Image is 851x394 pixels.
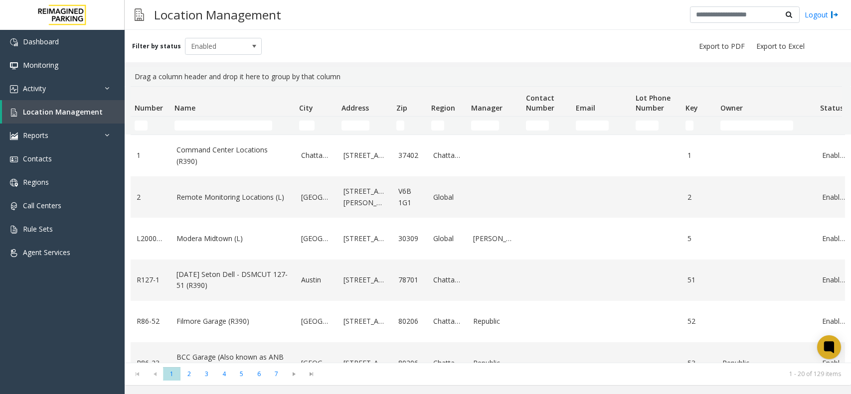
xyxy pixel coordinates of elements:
[392,117,427,134] td: Zip Filter
[10,109,18,117] img: 'icon'
[10,132,18,140] img: 'icon'
[176,352,289,374] a: BCC Garage (Also known as ANB Garage) (R390)
[341,121,369,131] input: Address Filter
[433,150,461,161] a: Chattanooga
[699,41,745,51] span: Export to PDF
[681,117,716,134] td: Key Filter
[343,233,386,244] a: [STREET_ADDRESS]
[170,117,295,134] td: Name Filter
[576,121,609,131] input: Email Filter
[176,316,289,327] a: Filmore Garage (R390)
[816,87,851,117] th: Status
[396,103,407,113] span: Zip
[338,117,392,134] td: Address Filter
[131,67,845,86] div: Drag a column header and drop it here to group by that column
[822,274,845,285] a: Enabled
[23,177,49,187] span: Regions
[10,179,18,187] img: 'icon'
[10,85,18,93] img: 'icon'
[303,367,320,381] span: Go to the last page
[163,367,180,381] span: Page 1
[471,103,503,113] span: Manager
[299,103,313,113] span: City
[135,103,163,113] span: Number
[287,370,301,378] span: Go to the next page
[285,367,303,381] span: Go to the next page
[431,121,444,131] input: Region Filter
[176,144,289,167] a: Command Center Locations (R390)
[433,233,461,244] a: Global
[636,121,659,131] input: Lot Phone Number Filter
[685,103,698,113] span: Key
[23,201,61,210] span: Call Centers
[295,117,338,134] td: City Filter
[473,316,516,327] a: Republic
[10,155,18,163] img: 'icon'
[301,192,332,203] a: [GEOGRAPHIC_DATA]
[398,186,421,208] a: V6B 1G1
[23,131,48,140] span: Reports
[301,316,332,327] a: [GEOGRAPHIC_DATA]
[137,233,165,244] a: L20000500
[10,202,18,210] img: 'icon'
[149,2,286,27] h3: Location Management
[822,192,845,203] a: Enabled
[176,269,289,291] a: [DATE] Seton Dell - DSMCUT 127-51 (R390)
[343,150,386,161] a: [STREET_ADDRESS]
[467,117,522,134] td: Manager Filter
[695,39,749,53] button: Export to PDF
[135,2,144,27] img: pageIcon
[685,121,693,131] input: Key Filter
[716,117,816,134] td: Owner Filter
[326,370,841,378] kendo-pager-info: 1 - 20 of 129 items
[10,62,18,70] img: 'icon'
[343,274,386,285] a: [STREET_ADDRESS]
[722,358,810,369] a: Republic
[433,192,461,203] a: Global
[687,150,710,161] a: 1
[632,117,681,134] td: Lot Phone Number Filter
[720,103,743,113] span: Owner
[687,274,710,285] a: 51
[137,316,165,327] a: R86-52
[131,117,170,134] td: Number Filter
[23,154,52,163] span: Contacts
[250,367,268,381] span: Page 6
[431,103,455,113] span: Region
[305,370,318,378] span: Go to the last page
[816,117,851,134] td: Status Filter
[822,358,845,369] a: Enabled
[398,316,421,327] a: 80206
[822,150,845,161] a: Enabled
[427,117,467,134] td: Region Filter
[576,103,595,113] span: Email
[398,233,421,244] a: 30309
[341,103,369,113] span: Address
[301,274,332,285] a: Austin
[526,93,554,113] span: Contact Number
[752,39,809,53] button: Export to Excel
[526,121,549,131] input: Contact Number Filter
[185,38,246,54] span: Enabled
[135,121,148,131] input: Number Filter
[176,192,289,203] a: Remote Monitoring Locations (L)
[343,316,386,327] a: [STREET_ADDRESS]
[687,358,710,369] a: 53
[805,9,839,20] a: Logout
[473,358,516,369] a: Republic
[822,233,845,244] a: Enabled
[301,233,332,244] a: [GEOGRAPHIC_DATA]
[572,117,632,134] td: Email Filter
[471,121,499,131] input: Manager Filter
[831,9,839,20] img: logout
[687,233,710,244] a: 5
[398,274,421,285] a: 78701
[433,274,461,285] a: Chattanooga
[433,358,461,369] a: Chattanooga
[473,233,516,244] a: [PERSON_NAME]
[125,86,851,363] div: Data table
[822,316,845,327] a: Enabled
[176,233,289,244] a: Modera Midtown (L)
[180,367,198,381] span: Page 2
[522,117,572,134] td: Contact Number Filter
